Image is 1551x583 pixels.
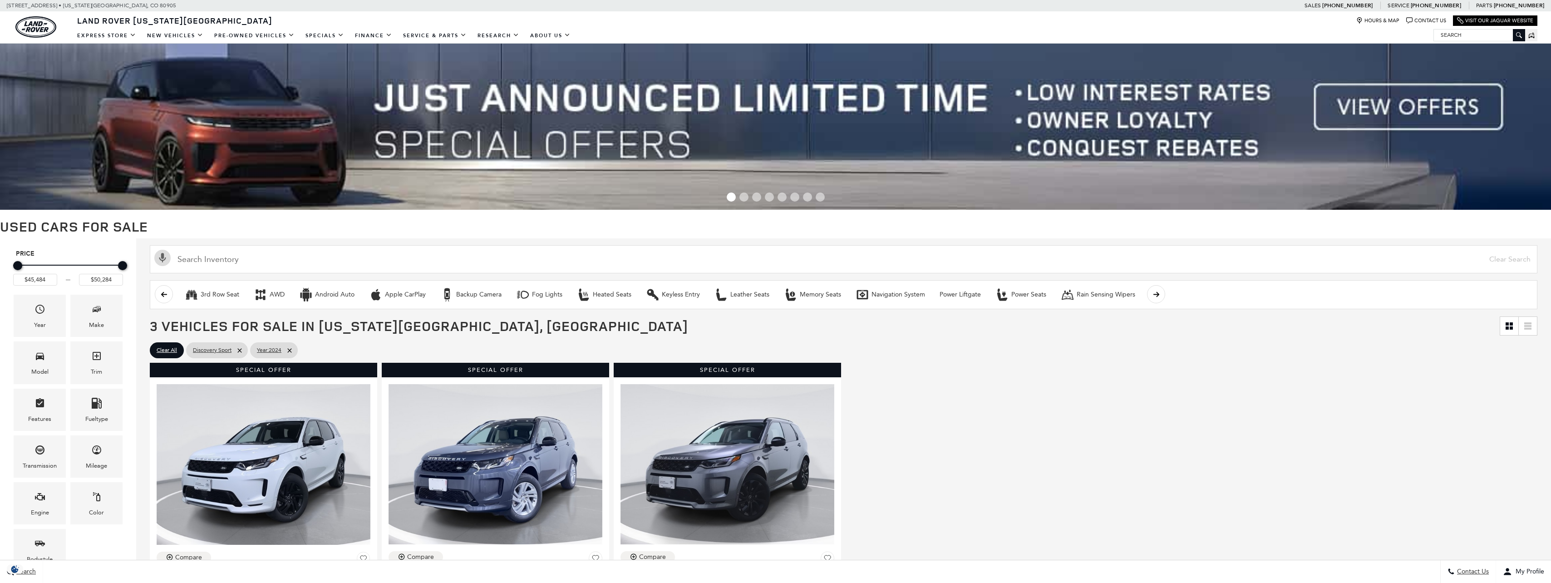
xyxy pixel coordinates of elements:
[91,442,102,461] span: Mileage
[185,288,198,301] div: 3rd Row Seat
[516,288,530,301] div: Fog Lights
[1494,2,1544,9] a: [PHONE_NUMBER]
[389,384,602,544] img: 2024 Land Rover Discovery Sport S
[249,285,290,304] button: AWDAWD
[91,301,102,320] span: Make
[91,367,102,377] div: Trim
[1077,291,1135,299] div: Rain Sensing Wipers
[1512,568,1544,576] span: My Profile
[72,28,576,44] nav: Main Navigation
[614,363,841,377] div: Special Offer
[14,295,66,337] div: YearYear
[34,395,45,414] span: Features
[157,384,370,544] img: 2024 Land Rover Discovery Sport S
[91,395,102,414] span: Fueltype
[1322,2,1373,9] a: [PHONE_NUMBER]
[1147,285,1165,303] button: scroll right
[1356,17,1399,24] a: Hours & Map
[7,2,176,9] a: [STREET_ADDRESS] • [US_STATE][GEOGRAPHIC_DATA], CO 80905
[382,363,609,377] div: Special Offer
[209,28,300,44] a: Pre-Owned Vehicles
[935,285,986,304] button: Power Liftgate
[369,288,383,301] div: Apple CarPlay
[856,288,869,301] div: Navigation System
[662,291,700,299] div: Keyless Entry
[440,288,454,301] div: Backup Camera
[28,414,51,424] div: Features
[532,291,562,299] div: Fog Lights
[157,345,177,356] span: Clear All
[13,274,57,286] input: Minimum
[995,288,1009,301] div: Power Seats
[34,489,45,508] span: Engine
[752,193,761,202] span: Go to slide 3
[254,288,267,301] div: AWD
[1011,291,1046,299] div: Power Seats
[1476,2,1492,9] span: Parts
[1411,2,1461,9] a: [PHONE_NUMBER]
[89,508,104,518] div: Color
[155,285,173,303] button: scroll left
[730,291,769,299] div: Leather Seats
[803,193,812,202] span: Go to slide 7
[154,250,171,266] svg: Click to toggle on voice search
[435,285,507,304] button: Backup CameraBackup Camera
[385,291,426,299] div: Apple CarPlay
[765,193,774,202] span: Go to slide 4
[72,28,142,44] a: EXPRESS STORE
[14,529,66,571] div: BodystyleBodystyle
[34,536,45,554] span: Bodystyle
[5,564,25,574] img: Opt-Out Icon
[389,551,443,563] button: Compare Vehicle
[15,16,56,38] img: Land Rover
[589,551,602,568] button: Save Vehicle
[16,250,120,258] h5: Price
[940,291,981,299] div: Power Liftgate
[639,553,666,561] div: Compare
[1406,17,1446,24] a: Contact Us
[641,285,705,304] button: Keyless EntryKeyless Entry
[257,347,269,353] span: Year :
[14,482,66,524] div: EngineEngine
[91,348,102,367] span: Trim
[201,291,239,299] div: 3rd Row Seat
[118,261,127,270] div: Maximum Price
[398,28,472,44] a: Service & Parts
[15,16,56,38] a: land-rover
[821,551,834,568] button: Save Vehicle
[300,28,350,44] a: Specials
[70,389,123,431] div: FueltypeFueltype
[1061,288,1074,301] div: Rain Sensing Wipers
[34,348,45,367] span: Model
[620,384,834,544] img: 2024 Land Rover Discovery Sport S
[77,15,272,26] span: Land Rover [US_STATE][GEOGRAPHIC_DATA]
[91,489,102,508] span: Color
[175,553,202,562] div: Compare
[1056,285,1140,304] button: Rain Sensing WipersRain Sensing Wipers
[294,285,359,304] button: Android AutoAndroid Auto
[714,288,728,301] div: Leather Seats
[1388,2,1409,9] span: Service
[779,285,846,304] button: Memory SeatsMemory Seats
[70,435,123,478] div: MileageMileage
[34,301,45,320] span: Year
[31,508,49,518] div: Engine
[572,285,636,304] button: Heated SeatsHeated Seats
[784,288,798,301] div: Memory Seats
[193,345,231,356] span: Discovery Sport
[70,482,123,524] div: ColorColor
[34,320,46,330] div: Year
[1496,560,1551,583] button: Open user profile menu
[257,345,281,356] span: 2024
[456,291,502,299] div: Backup Camera
[1434,30,1525,40] input: Search
[851,285,930,304] button: Navigation SystemNavigation System
[70,295,123,337] div: MakeMake
[86,461,107,471] div: Mileage
[72,15,278,26] a: Land Rover [US_STATE][GEOGRAPHIC_DATA]
[5,564,25,574] section: Click to Open Cookie Consent Modal
[800,291,841,299] div: Memory Seats
[620,551,675,563] button: Compare Vehicle
[1305,2,1321,9] span: Sales
[511,285,567,304] button: Fog LightsFog Lights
